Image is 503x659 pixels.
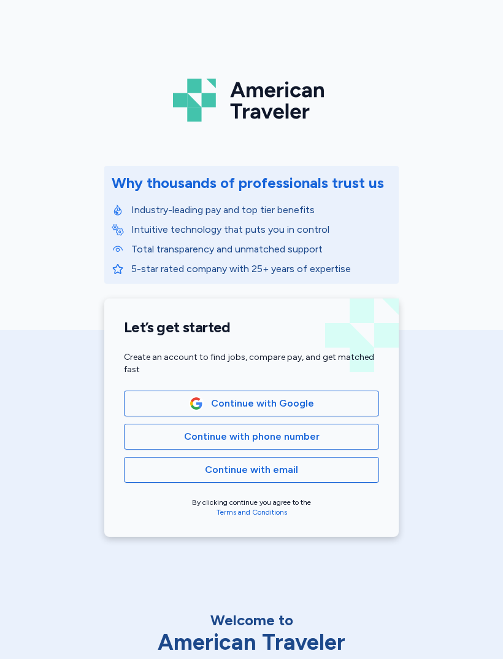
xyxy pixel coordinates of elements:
[112,173,384,193] div: Why thousands of professionals trust us
[211,396,314,411] span: Continue with Google
[124,497,379,517] div: By clicking continue you agree to the
[123,610,380,630] div: Welcome to
[217,508,287,517] a: Terms and Conditions
[184,429,320,444] span: Continue with phone number
[131,203,391,217] p: Industry-leading pay and top tier benefits
[131,242,391,257] p: Total transparency and unmatched support
[124,351,379,376] div: Create an account to find jobs, compare pay, and get matched fast
[190,397,203,410] img: Google Logo
[131,222,391,237] p: Intuitive technology that puts you in control
[124,318,379,337] h1: Let’s get started
[173,74,330,127] img: Logo
[124,424,379,450] button: Continue with phone number
[124,391,379,416] button: Google LogoContinue with Google
[205,462,298,477] span: Continue with email
[131,262,391,276] p: 5-star rated company with 25+ years of expertise
[124,457,379,483] button: Continue with email
[123,630,380,655] div: American Traveler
